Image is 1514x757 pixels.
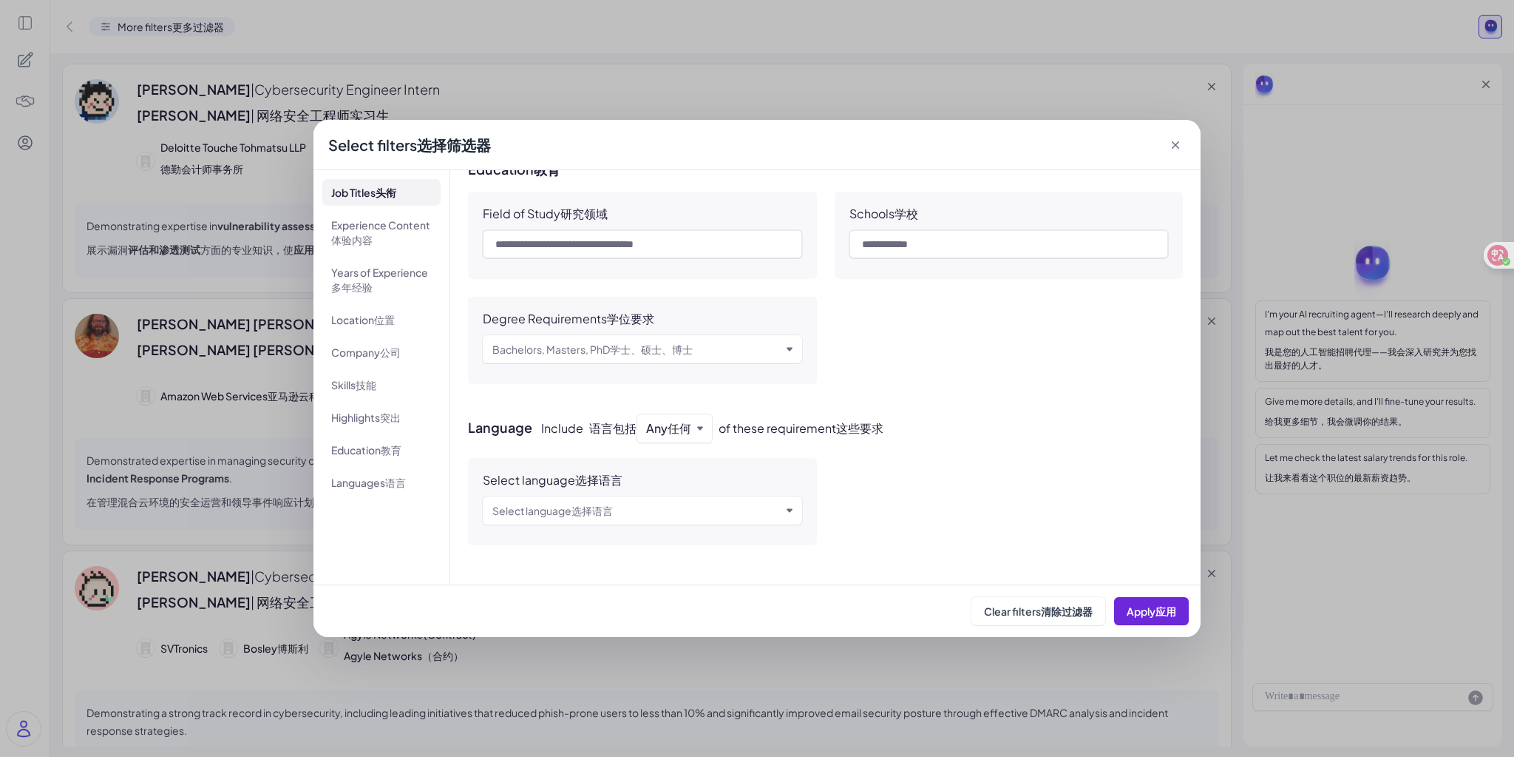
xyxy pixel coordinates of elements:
font: 多年经验 [331,280,373,294]
span: Clear filters [984,605,1093,618]
div: Select language [492,502,613,519]
span: of these requirement [719,421,883,436]
li: Job Titles [322,179,441,206]
font: 技能 [356,378,376,391]
font: 学士、硕士、博士 [610,343,693,356]
li: Education [322,437,441,463]
font: 头衔 [376,186,396,199]
button: Bachelors, Masters, PhD学士、硕士、博士 [492,340,781,358]
font: 语言包括 [589,420,637,436]
div: Select language [483,473,622,488]
div: Field of Study [483,206,608,221]
li: Experience Content [322,212,441,253]
li: Location [322,306,441,333]
font: 学校 [895,206,918,221]
li: Company [322,339,441,366]
font: 公司 [380,346,401,359]
li: Languages [322,469,441,496]
button: Clear filters清除过滤器 [971,597,1105,625]
button: Any任何 [646,420,691,437]
span: Apply [1127,605,1176,618]
button: Select language选择语言 [492,502,781,519]
div: Select filters [328,135,491,155]
font: 突出 [380,411,401,424]
button: Apply应用 [1114,597,1189,625]
font: 选择筛选器 [417,135,491,154]
li: Highlights [322,404,441,431]
li: Skills [322,371,441,398]
li: Years of Experience [322,259,441,300]
font: 研究领域 [560,206,608,221]
h3: Education [468,162,1183,177]
font: 清除过滤器 [1041,605,1093,618]
div: Any [646,420,691,437]
span: Include [541,421,583,436]
div: Schools [849,206,918,221]
div: Degree Requirements [483,312,654,326]
font: 选择语言 [575,472,622,488]
font: 体验内容 [331,233,373,246]
font: 选择语言 [571,504,613,517]
font: 应用 [1155,605,1176,618]
div: Bachelors, Masters, PhD [492,340,693,358]
font: 学位要求 [607,311,654,326]
font: 教育 [381,443,401,457]
font: 这些要求 [836,420,883,436]
font: 语言 [385,476,406,489]
h3: Language [468,414,1183,443]
font: 任何 [668,420,691,436]
font: 位置 [374,313,395,326]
